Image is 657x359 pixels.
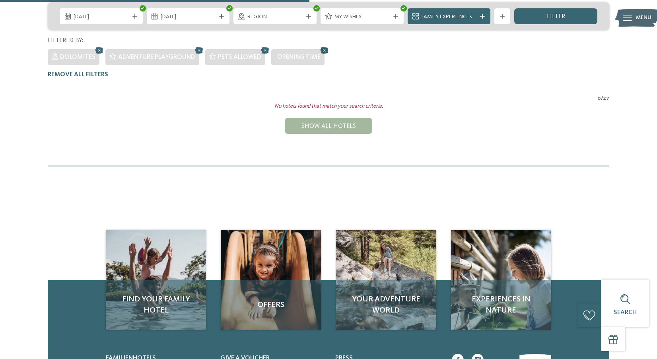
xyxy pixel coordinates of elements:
[344,294,428,316] span: Your adventure world
[106,230,206,330] img: Looking for family hotels? Find the best ones here!
[48,37,84,44] span: Filtered by:
[336,230,436,330] a: Looking for family hotels? Find the best ones here! Your adventure world
[247,13,303,21] span: Region
[114,294,198,316] span: Find your family hotel
[597,95,601,102] span: 0
[218,54,261,60] span: Pets allowed
[459,294,543,316] span: Experiences in nature
[451,230,551,330] img: Looking for family hotels? Find the best ones here!
[74,13,129,21] span: [DATE]
[285,118,372,134] div: Show all hotels
[161,13,216,21] span: [DATE]
[451,230,551,330] a: Looking for family hotels? Find the best ones here! Experiences in nature
[60,54,95,60] span: Dolomites
[118,54,195,60] span: Adventure playground
[221,230,321,330] a: Looking for family hotels? Find the best ones here! Offers
[48,71,108,78] span: Remove all filters
[229,299,313,311] span: Offers
[106,230,206,330] a: Looking for family hotels? Find the best ones here! Find your family hotel
[42,102,615,110] div: No hotels found that match your search criteria.
[221,230,321,330] img: Looking for family hotels? Find the best ones here!
[603,95,609,102] span: 27
[601,95,603,102] span: /
[334,13,390,21] span: My wishes
[614,309,637,316] span: Search
[336,230,436,330] img: Looking for family hotels? Find the best ones here!
[422,13,477,21] span: Family Experiences
[547,14,565,20] span: filter
[277,54,321,60] span: Opening time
